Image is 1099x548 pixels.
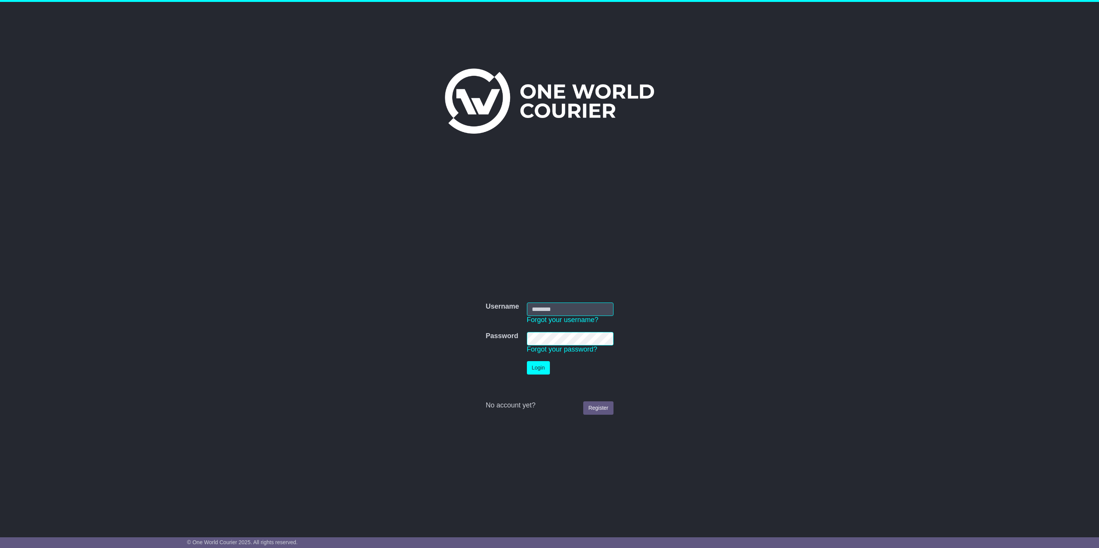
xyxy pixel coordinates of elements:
[486,401,613,410] div: No account yet?
[486,303,519,311] label: Username
[527,316,599,324] a: Forgot your username?
[527,345,597,353] a: Forgot your password?
[486,332,518,340] label: Password
[187,539,298,545] span: © One World Courier 2025. All rights reserved.
[527,361,550,375] button: Login
[445,69,654,134] img: One World
[583,401,613,415] a: Register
